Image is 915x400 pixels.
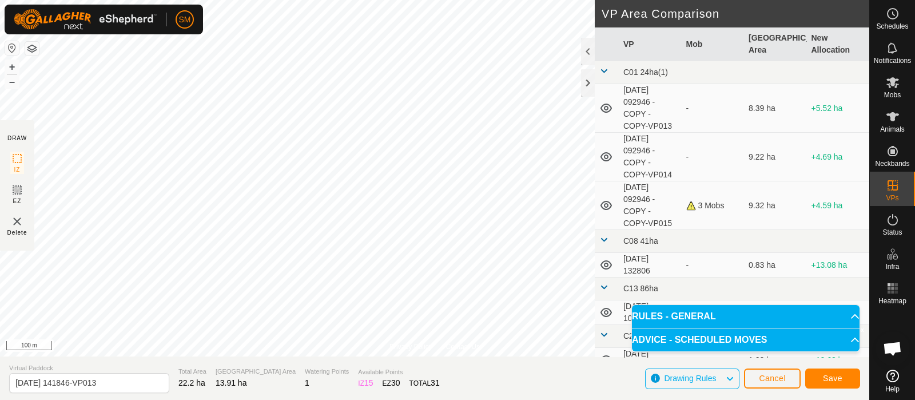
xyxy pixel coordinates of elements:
[216,367,296,377] span: [GEOGRAPHIC_DATA] Area
[759,374,786,383] span: Cancel
[216,378,247,387] span: 13.91 ha
[178,378,205,387] span: 22.2 ha
[364,378,373,387] span: 15
[7,228,27,237] span: Delete
[823,374,842,383] span: Save
[619,300,682,325] td: [DATE] 100839
[619,253,682,278] td: [DATE] 132806
[744,84,807,133] td: 8.39 ha
[882,229,902,236] span: Status
[446,342,480,352] a: Contact Us
[744,300,807,325] td: 3.16 ha
[686,354,740,366] div: -
[389,342,432,352] a: Privacy Policy
[305,367,349,377] span: Watering Points
[744,181,807,230] td: 9.32 ha
[13,197,22,205] span: EZ
[686,200,740,212] div: 3 Mobs
[602,7,869,21] h2: VP Area Comparison
[632,312,716,321] span: RULES - GENERAL
[14,165,21,174] span: IZ
[874,57,911,64] span: Notifications
[7,134,27,142] div: DRAW
[686,102,740,114] div: -
[632,305,860,328] p-accordion-header: RULES - GENERAL
[682,27,745,61] th: Mob
[885,386,900,393] span: Help
[807,133,870,181] td: +4.69 ha
[619,84,682,133] td: [DATE] 092946 - COPY - COPY-VP013
[623,68,668,77] span: C01 24ha(1)
[744,253,807,278] td: 0.83 ha
[14,9,157,30] img: Gallagher Logo
[875,160,909,167] span: Neckbands
[623,284,658,293] span: C13 86ha
[807,181,870,230] td: +4.59 ha
[664,374,716,383] span: Drawing Rules
[619,181,682,230] td: [DATE] 092946 - COPY - COPY-VP015
[876,23,908,30] span: Schedules
[807,27,870,61] th: New Allocation
[886,195,898,201] span: VPs
[632,335,767,344] span: ADVICE - SCHEDULED MOVES
[807,300,870,325] td: +10.75 ha
[807,84,870,133] td: +5.52 ha
[305,378,309,387] span: 1
[744,133,807,181] td: 9.22 ha
[5,41,19,55] button: Reset Map
[744,27,807,61] th: [GEOGRAPHIC_DATA] Area
[805,369,860,389] button: Save
[880,126,905,133] span: Animals
[807,253,870,278] td: +13.08 ha
[623,331,663,340] span: C24 204ha
[391,378,400,387] span: 30
[5,60,19,74] button: +
[686,151,740,163] div: -
[619,133,682,181] td: [DATE] 092946 - COPY - COPY-VP014
[25,42,39,56] button: Map Layers
[878,298,906,304] span: Heatmap
[178,367,206,377] span: Total Area
[179,14,191,26] span: SM
[623,236,658,245] span: C08 41ha
[884,92,901,98] span: Mobs
[876,331,910,366] div: Open chat
[744,369,801,389] button: Cancel
[619,348,682,373] td: [DATE] 121353
[358,377,373,389] div: IZ
[358,367,439,377] span: Available Points
[383,377,400,389] div: EZ
[619,27,682,61] th: VP
[409,377,440,389] div: TOTAL
[9,363,169,373] span: Virtual Paddock
[431,378,440,387] span: 31
[10,215,24,228] img: VP
[632,328,860,351] p-accordion-header: ADVICE - SCHEDULED MOVES
[686,259,740,271] div: -
[5,75,19,89] button: –
[885,263,899,270] span: Infra
[870,365,915,397] a: Help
